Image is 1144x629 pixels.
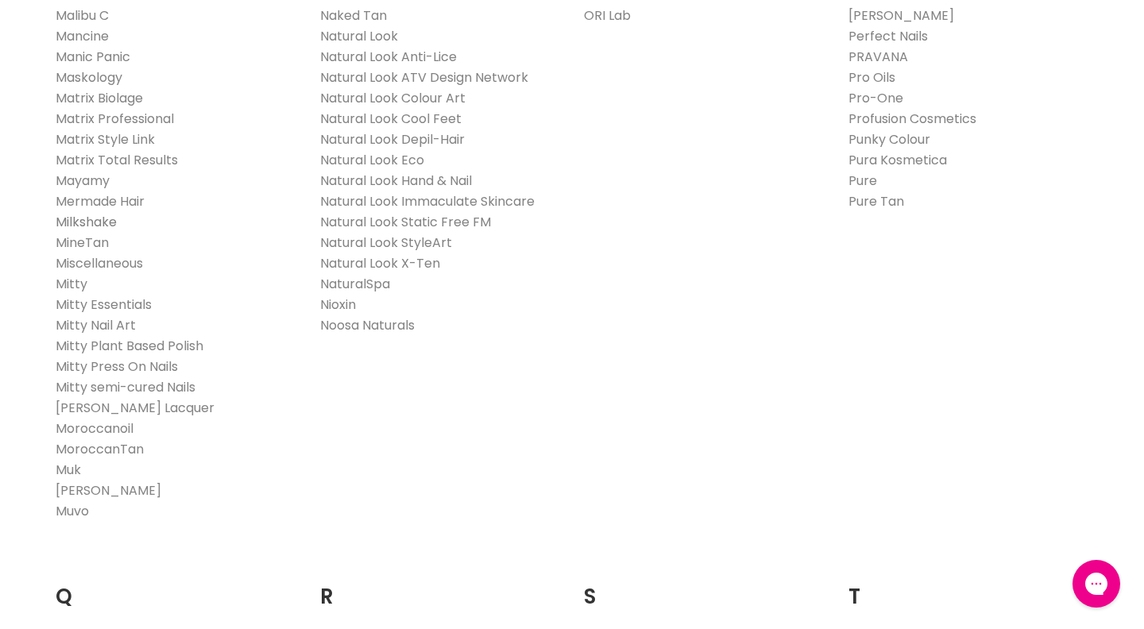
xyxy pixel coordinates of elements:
a: Noosa Naturals [320,316,415,334]
a: MineTan [56,233,109,252]
a: Pure [848,172,877,190]
a: Mermade Hair [56,192,145,210]
a: Pro-One [848,89,903,107]
a: Muk [56,461,81,479]
a: Profusion Cosmetics [848,110,976,128]
a: Natural Look Hand & Nail [320,172,472,190]
a: MoroccanTan [56,440,144,458]
a: Mitty Nail Art [56,316,136,334]
a: Miscellaneous [56,254,143,272]
a: Natural Look StyleArt [320,233,452,252]
a: Nioxin [320,295,356,314]
a: PRAVANA [848,48,908,66]
a: Natural Look Depil-Hair [320,130,465,149]
a: [PERSON_NAME] Lacquer [56,399,214,417]
a: [PERSON_NAME] [848,6,954,25]
a: NaturalSpa [320,275,390,293]
a: Matrix Style Link [56,130,155,149]
a: Matrix Biolage [56,89,143,107]
h2: R [320,560,561,613]
a: Maskology [56,68,122,87]
a: Mancine [56,27,109,45]
a: Natural Look Colour Art [320,89,466,107]
a: Natural Look Eco [320,151,424,169]
a: Perfect Nails [848,27,928,45]
a: [PERSON_NAME] [56,481,161,500]
a: Pro Oils [848,68,895,87]
a: Pura Kosmetica [848,151,947,169]
a: Natural Look X-Ten [320,254,440,272]
a: Natural Look [320,27,398,45]
a: Mitty Essentials [56,295,152,314]
a: Moroccanoil [56,419,133,438]
a: Mitty [56,275,87,293]
a: Milkshake [56,213,117,231]
a: Natural Look Anti-Lice [320,48,457,66]
h2: T [848,560,1089,613]
a: Muvo [56,502,89,520]
a: Natural Look Cool Feet [320,110,462,128]
a: Natural Look Static Free FM [320,213,491,231]
a: Mitty Press On Nails [56,357,178,376]
a: Matrix Total Results [56,151,178,169]
a: Mitty Plant Based Polish [56,337,203,355]
a: Pure Tan [848,192,904,210]
a: Punky Colour [848,130,930,149]
a: Mayamy [56,172,110,190]
a: ORI Lab [584,6,631,25]
h2: Q [56,560,296,613]
a: Malibu C [56,6,109,25]
a: Manic Panic [56,48,130,66]
a: Natural Look Immaculate Skincare [320,192,535,210]
a: Mitty semi-cured Nails [56,378,195,396]
a: Naked Tan [320,6,387,25]
a: Natural Look ATV Design Network [320,68,528,87]
a: Matrix Professional [56,110,174,128]
iframe: Gorgias live chat messenger [1065,554,1128,613]
h2: S [584,560,825,613]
